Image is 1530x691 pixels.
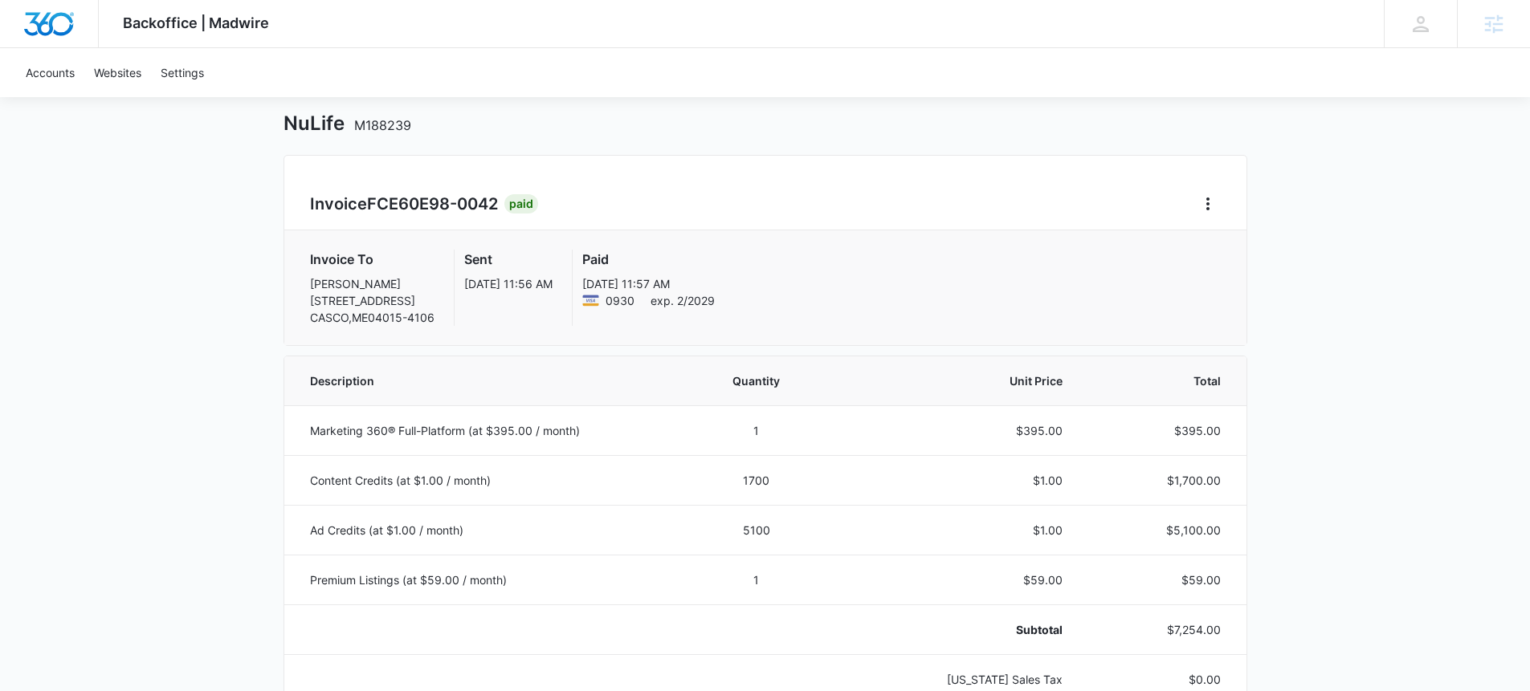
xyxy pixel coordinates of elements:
p: [PERSON_NAME] [STREET_ADDRESS] CASCO , ME 04015-4106 [310,275,435,326]
p: [DATE] 11:57 AM [582,275,715,292]
p: Marketing 360® Full-Platform (at $395.00 / month) [310,422,667,439]
p: Premium Listings (at $59.00 / month) [310,571,667,588]
h3: Paid [582,250,715,269]
span: Backoffice | Madwire [123,14,269,31]
a: Accounts [16,48,84,97]
span: M188239 [354,117,411,133]
p: Ad Credits (at $1.00 / month) [310,522,667,539]
div: Paid [504,194,538,213]
p: $59.00 [847,571,1063,588]
p: $59.00 [1101,571,1221,588]
p: $1.00 [847,522,1063,539]
h3: Sent [464,250,553,269]
p: $5,100.00 [1101,522,1221,539]
span: Quantity [705,372,809,389]
td: 5100 [686,505,828,555]
a: Websites [84,48,151,97]
span: Visa ending with [606,292,634,309]
a: Settings [151,48,214,97]
p: $395.00 [1101,422,1221,439]
p: $1,700.00 [1101,472,1221,489]
p: Content Credits (at $1.00 / month) [310,472,667,489]
span: Unit Price [847,372,1063,389]
span: FCE60E98-0042 [367,194,498,213]
td: 1700 [686,455,828,505]
p: $1.00 [847,472,1063,489]
td: 1 [686,555,828,604]
p: $0.00 [1101,671,1221,688]
span: exp. 2/2029 [651,292,715,309]
h3: Invoice To [310,250,435,269]
h2: Invoice [310,192,504,216]
p: [DATE] 11:56 AM [464,275,553,292]
td: 1 [686,405,828,455]
p: $7,254.00 [1101,621,1221,638]
p: Subtotal [847,621,1063,638]
h1: NuLife [284,112,411,136]
p: $395.00 [847,422,1063,439]
p: [US_STATE] Sales Tax [847,671,1063,688]
span: Total [1101,372,1221,389]
button: Home [1195,191,1221,217]
span: Description [310,372,667,389]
